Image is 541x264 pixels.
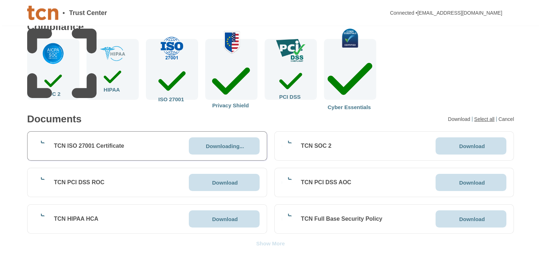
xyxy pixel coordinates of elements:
span: • [63,10,65,16]
div: TCN PCI DSS AOC [301,179,351,186]
span: Trust Center [69,10,107,16]
img: check [276,39,305,62]
div: TCN Full Base Security Policy [301,215,383,223]
div: Cyber Essentials [328,53,372,110]
p: Download [212,180,238,185]
div: PCI DSS [279,68,302,99]
div: HIPAA [104,67,122,93]
img: check [333,29,367,48]
div: Connected • [EMAIL_ADDRESS][DOMAIN_NAME] [390,10,502,15]
img: check [100,46,125,61]
div: Compliance [27,22,84,32]
div: Cancel [498,117,514,122]
p: Download [212,216,238,222]
div: TCN ISO 27001 Certificate [54,142,124,150]
p: Downloading... [206,143,244,149]
div: TCN HIPAA HCA [54,215,98,223]
p: Download [459,143,485,149]
div: TCN SOC 2 [301,142,331,150]
div: Show More [256,241,285,246]
div: Select all [474,117,497,122]
img: check [159,36,184,60]
div: Privacy Shield [212,59,250,108]
p: Download [459,180,485,185]
div: TCN PCI DSS ROC [54,179,104,186]
div: Download [448,117,472,122]
p: Download [459,216,485,222]
img: check [214,30,248,54]
img: Company Banner [27,6,58,20]
div: ISO 27001 [158,65,186,102]
div: Documents [27,114,82,124]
